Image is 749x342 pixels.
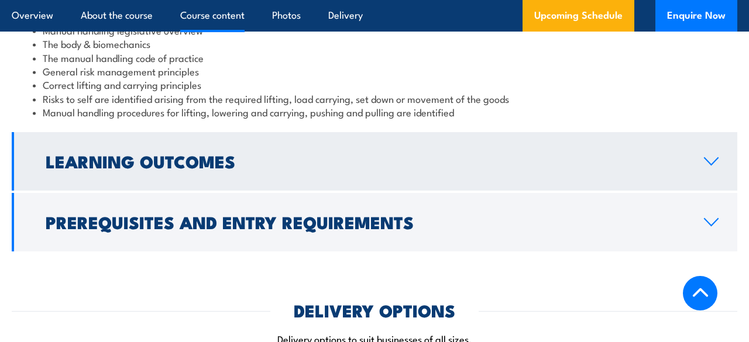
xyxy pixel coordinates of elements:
[46,214,685,229] h2: Prerequisites and Entry Requirements
[33,105,716,119] li: Manual handling procedures for lifting, lowering and carrying, pushing and pulling are identified
[33,64,716,78] li: General risk management principles
[294,302,455,317] h2: DELIVERY OPTIONS
[12,132,737,191] a: Learning Outcomes
[33,51,716,64] li: The manual handling code of practice
[33,37,716,50] li: The body & biomechanics
[46,153,685,168] h2: Learning Outcomes
[33,78,716,91] li: Correct lifting and carrying principles
[12,193,737,251] a: Prerequisites and Entry Requirements
[33,92,716,105] li: Risks to self are identified arising from the required lifting, load carrying, set down or moveme...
